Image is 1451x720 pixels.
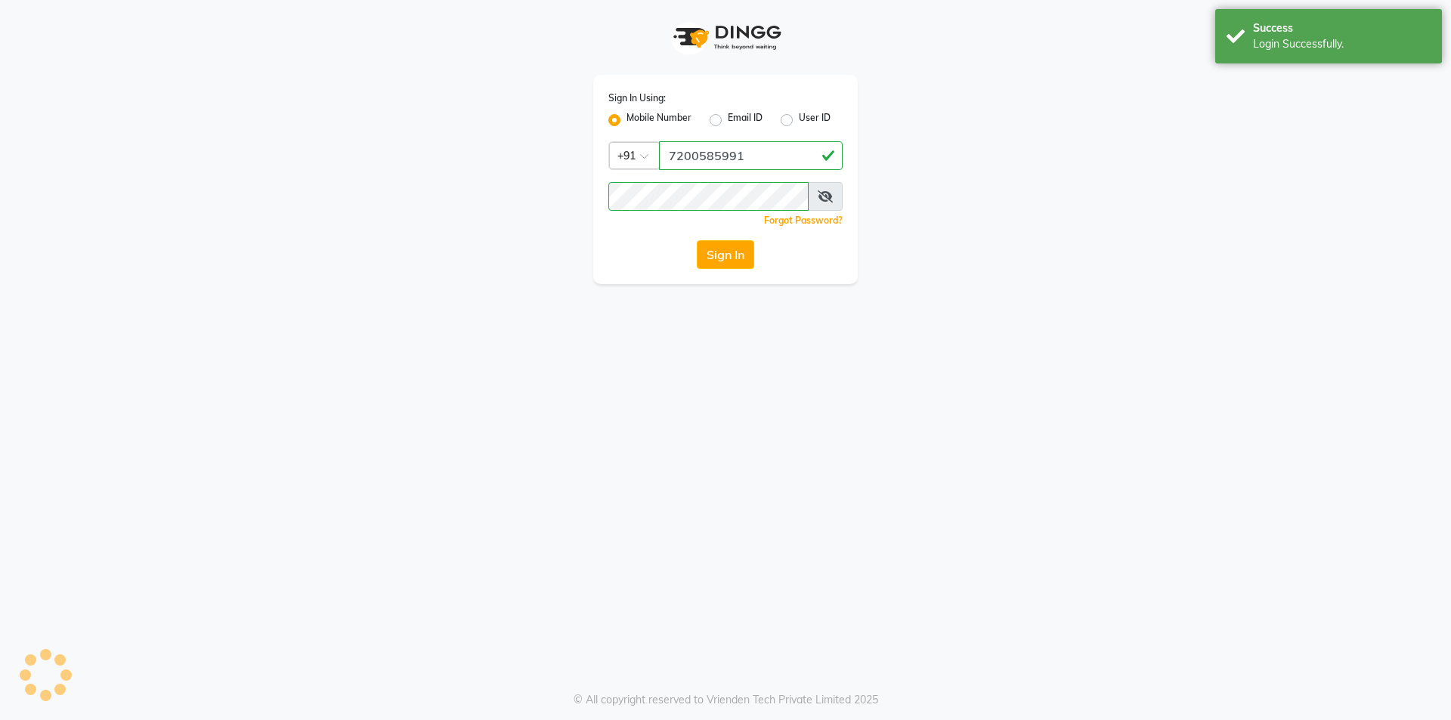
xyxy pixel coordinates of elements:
input: Username [659,141,843,170]
label: Email ID [728,111,763,129]
button: Sign In [697,240,754,269]
label: Sign In Using: [608,91,666,105]
input: Username [608,182,809,211]
label: User ID [799,111,831,129]
div: Login Successfully. [1253,36,1431,52]
label: Mobile Number [626,111,691,129]
a: Forgot Password? [764,215,843,226]
div: Success [1253,20,1431,36]
img: logo1.svg [665,15,786,60]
